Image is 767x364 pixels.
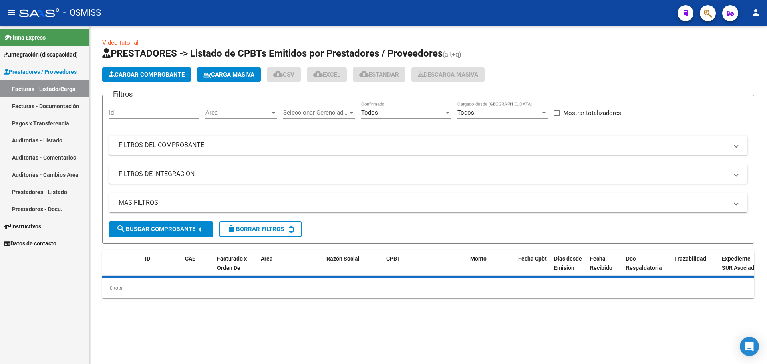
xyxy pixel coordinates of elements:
button: CSV [267,67,301,82]
span: Firma Express [4,33,46,42]
button: Descarga Masiva [411,67,485,82]
span: Borrar Filtros [227,226,284,233]
span: Días desde Emisión [554,255,582,271]
span: Instructivos [4,222,41,231]
span: Fecha Cpbt [518,255,547,262]
button: EXCEL [307,67,347,82]
span: Prestadores / Proveedores [4,67,77,76]
button: Cargar Comprobante [102,67,191,82]
span: Razón Social [326,255,360,262]
datatable-header-cell: CPBT [383,250,467,285]
datatable-header-cell: Facturado x Orden De [214,250,258,285]
span: Facturado x Orden De [217,255,247,271]
span: Seleccionar Gerenciador [283,109,348,116]
button: Carga Masiva [197,67,261,82]
datatable-header-cell: Doc Respaldatoria [623,250,671,285]
mat-icon: cloud_download [359,69,369,79]
app-download-masive: Descarga masiva de comprobantes (adjuntos) [411,67,485,82]
span: Area [205,109,270,116]
span: Fecha Recibido [590,255,612,271]
span: Buscar Comprobante [116,226,195,233]
span: Doc Respaldatoria [626,255,662,271]
mat-icon: delete [227,224,236,233]
div: Open Intercom Messenger [740,337,759,356]
span: Cargar Comprobante [109,71,185,78]
a: Video tutorial [102,39,139,46]
datatable-header-cell: Area [258,250,312,285]
span: (alt+q) [443,51,461,58]
mat-icon: cloud_download [273,69,283,79]
datatable-header-cell: Fecha Cpbt [515,250,551,285]
span: Todos [457,109,474,116]
span: ID [145,255,150,262]
span: - OSMISS [63,4,101,22]
span: Todos [361,109,378,116]
mat-expansion-panel-header: MAS FILTROS [109,193,747,212]
datatable-header-cell: Trazabilidad [671,250,719,285]
span: CSV [273,71,294,78]
mat-expansion-panel-header: FILTROS DE INTEGRACION [109,164,747,184]
span: Expediente SUR Asociado [722,255,757,271]
span: Monto [470,255,487,262]
span: Area [261,255,273,262]
span: EXCEL [313,71,340,78]
mat-panel-title: FILTROS DEL COMPROBANTE [119,141,728,150]
span: Mostrar totalizadores [563,108,621,118]
span: CPBT [386,255,401,262]
mat-icon: cloud_download [313,69,323,79]
datatable-header-cell: Fecha Recibido [587,250,623,285]
button: Estandar [353,67,405,82]
mat-panel-title: FILTROS DE INTEGRACION [119,170,728,178]
span: Trazabilidad [674,255,706,262]
span: Carga Masiva [203,71,254,78]
h3: Filtros [109,89,137,100]
datatable-header-cell: CAE [182,250,214,285]
span: Datos de contacto [4,239,56,248]
span: Estandar [359,71,399,78]
mat-panel-title: MAS FILTROS [119,198,728,207]
datatable-header-cell: Días desde Emisión [551,250,587,285]
span: PRESTADORES -> Listado de CPBTs Emitidos por Prestadores / Proveedores [102,48,443,59]
datatable-header-cell: ID [142,250,182,285]
mat-icon: menu [6,8,16,17]
datatable-header-cell: Expediente SUR Asociado [719,250,763,285]
span: CAE [185,255,195,262]
datatable-header-cell: Monto [467,250,515,285]
mat-expansion-panel-header: FILTROS DEL COMPROBANTE [109,136,747,155]
span: Descarga Masiva [418,71,478,78]
mat-icon: person [751,8,761,17]
div: 0 total [102,278,754,298]
datatable-header-cell: Razón Social [323,250,383,285]
button: Borrar Filtros [219,221,302,237]
mat-icon: search [116,224,126,233]
span: Integración (discapacidad) [4,50,78,59]
button: Buscar Comprobante [109,221,213,237]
